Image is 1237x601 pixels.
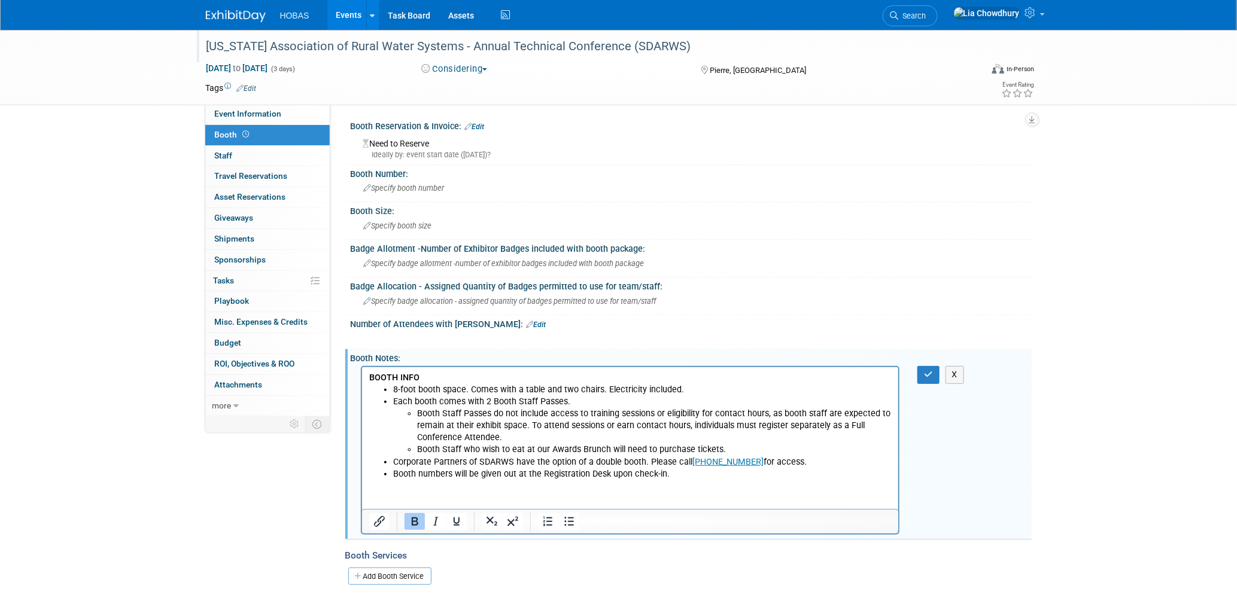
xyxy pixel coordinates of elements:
[215,213,254,222] span: Giveaways
[202,36,964,57] div: [US_STATE] Association of Rural Water Systems - Annual Technical Conference (SDARWS)
[205,166,330,187] a: Travel Reservations
[348,568,431,585] a: Add Booth Service
[345,549,1032,562] div: Booth Services
[280,11,309,20] span: HOBAS
[215,171,288,181] span: Travel Reservations
[215,192,286,202] span: Asset Reservations
[351,240,1032,255] div: Badge Allotment -Number of Exhibitor Badges included with booth package:
[206,63,269,74] span: [DATE] [DATE]
[205,312,330,332] a: Misc. Expenses & Credits
[205,375,330,395] a: Attachments
[481,513,502,530] button: Subscript
[241,130,252,139] span: Booth not reserved yet
[404,513,424,530] button: Bold
[502,513,522,530] button: Superscript
[953,7,1020,20] img: Lia Chowdhury
[883,5,938,26] a: Search
[363,150,1023,160] div: Ideally by: event start date ([DATE])?
[205,250,330,270] a: Sponsorships
[710,66,806,75] span: Pierre, [GEOGRAPHIC_DATA]
[537,513,558,530] button: Numbered list
[364,297,657,306] span: Specify badge allocation - assigned quantity of badges permitted to use for team/staff
[351,202,1032,217] div: Booth Size:
[205,333,330,353] a: Budget
[992,64,1004,74] img: Format-Inperson.png
[558,513,579,530] button: Bullet list
[360,135,1023,160] div: Need to Reserve
[215,380,263,389] span: Attachments
[215,234,255,243] span: Shipments
[215,130,252,139] span: Booth
[205,229,330,249] a: Shipments
[1001,82,1034,88] div: Event Rating
[364,221,432,230] span: Specify booth size
[369,513,390,530] button: Insert/edit link
[465,123,485,131] a: Edit
[214,276,235,285] span: Tasks
[206,10,266,22] img: ExhibitDay
[205,104,330,124] a: Event Information
[215,359,295,368] span: ROI, Objectives & ROO
[425,513,445,530] button: Italic
[206,82,257,94] td: Tags
[946,366,965,383] button: X
[364,259,645,268] span: Specify badge allotment -number of exhibitor badges included with booth package
[271,65,296,73] span: (3 days)
[215,296,250,306] span: Playbook
[215,151,233,160] span: Staff
[205,396,330,416] a: more
[215,338,242,347] span: Budget
[305,416,330,432] td: Toggle Event Tabs
[362,367,899,509] iframe: Rich Text Area
[364,184,445,193] span: Specify booth number
[205,271,330,291] a: Tasks
[351,277,1032,292] div: Badge Allocation - Assigned Quantity of Badges permitted to use for team/staff:
[215,317,308,327] span: Misc. Expenses & Credits
[527,321,546,329] a: Edit
[285,416,306,432] td: Personalize Event Tab Strip
[351,349,1032,364] div: Booth Notes:
[205,187,330,208] a: Asset Reservations
[215,109,282,118] span: Event Information
[205,291,330,312] a: Playbook
[446,513,466,530] button: Underline
[212,401,232,410] span: more
[237,84,257,93] a: Edit
[205,146,330,166] a: Staff
[351,117,1032,133] div: Booth Reservation & Invoice:
[417,63,492,75] button: Considering
[205,125,330,145] a: Booth
[232,63,243,73] span: to
[215,255,266,264] span: Sponsorships
[1006,65,1034,74] div: In-Person
[205,354,330,374] a: ROI, Objectives & ROO
[899,11,926,20] span: Search
[351,165,1032,180] div: Booth Number:
[205,208,330,228] a: Giveaways
[911,62,1035,80] div: Event Format
[351,315,1032,331] div: Number of Attendees with [PERSON_NAME]:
